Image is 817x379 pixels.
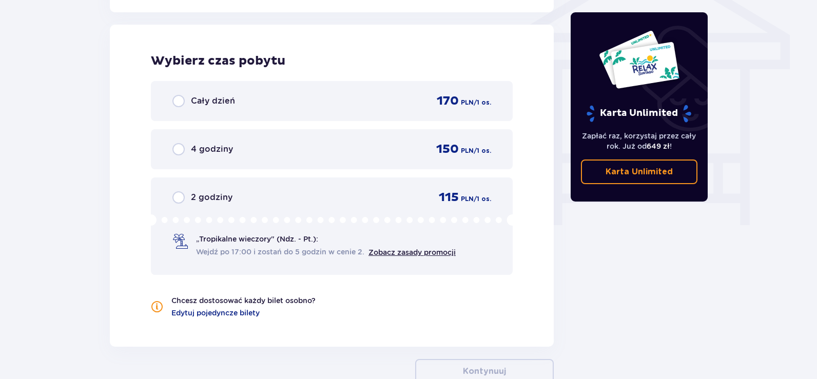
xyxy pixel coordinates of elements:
p: Kontynuuj [463,366,506,377]
p: Zapłać raz, korzystaj przez cały rok. Już od ! [581,131,698,151]
p: 115 [439,190,459,205]
p: PLN [461,194,474,204]
span: 649 zł [647,142,670,150]
span: Wejdź po 17:00 i zostań do 5 godzin w cenie 2. [196,247,364,257]
p: PLN [461,146,474,155]
a: Karta Unlimited [581,159,698,184]
p: Cały dzień [191,95,235,107]
p: PLN [461,98,474,107]
p: Chcesz dostosować każdy bilet osobno? [171,295,316,306]
a: Edytuj pojedyncze bilety [171,308,260,318]
p: / 1 os. [474,146,491,155]
a: Zobacz zasady promocji [368,248,456,256]
p: / 1 os. [474,194,491,204]
p: / 1 os. [474,98,491,107]
p: 170 [437,93,459,109]
p: 150 [436,142,459,157]
p: Wybierz czas pobytu [151,53,513,69]
p: „Tropikalne wieczory" (Ndz. - Pt.): [196,234,318,244]
p: Karta Unlimited [586,105,692,123]
p: 4 godziny [191,144,233,155]
p: Karta Unlimited [606,166,673,177]
p: 2 godziny [191,192,232,203]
